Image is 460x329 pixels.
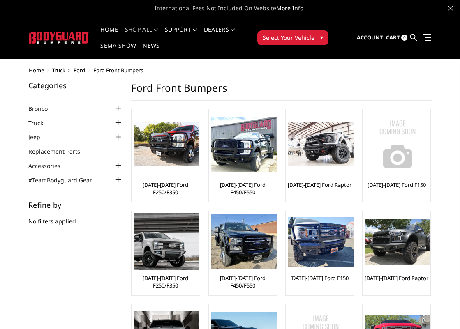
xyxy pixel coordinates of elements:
[165,27,197,43] a: Support
[143,43,159,59] a: News
[134,274,197,289] a: [DATE]-[DATE] Ford F250/F350
[134,181,197,196] a: [DATE]-[DATE] Ford F250/F350
[28,201,123,234] div: No filters applied
[29,67,44,74] a: Home
[288,181,351,189] a: [DATE]-[DATE] Ford Raptor
[28,147,90,156] a: Replacement Parts
[386,27,407,49] a: Cart 0
[276,4,303,12] a: More Info
[125,27,158,43] a: shop all
[263,33,314,42] span: Select Your Vehicle
[131,82,432,101] h1: Ford Front Bumpers
[211,181,275,196] a: [DATE]-[DATE] Ford F450/F550
[100,43,136,59] a: SEMA Show
[365,274,428,282] a: [DATE]-[DATE] Ford Raptor
[357,27,383,49] a: Account
[357,34,383,41] span: Account
[28,201,123,209] h5: Refine by
[320,33,323,41] span: ▾
[28,161,71,170] a: Accessories
[28,176,102,184] a: #TeamBodyguard Gear
[211,274,275,289] a: [DATE]-[DATE] Ford F450/F550
[74,67,85,74] a: Ford
[386,34,400,41] span: Cart
[204,27,235,43] a: Dealers
[365,111,428,177] a: No Image
[28,82,123,89] h5: Categories
[290,274,349,282] a: [DATE]-[DATE] Ford F150
[401,35,407,41] span: 0
[28,104,58,113] a: Bronco
[257,30,328,45] button: Select Your Vehicle
[368,181,426,189] a: [DATE]-[DATE] Ford F150
[28,119,53,127] a: Truck
[28,133,51,141] a: Jeep
[52,67,65,74] a: Truck
[100,27,118,43] a: Home
[365,111,430,177] img: No Image
[29,32,89,44] img: BODYGUARD BUMPERS
[93,67,143,74] span: Ford Front Bumpers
